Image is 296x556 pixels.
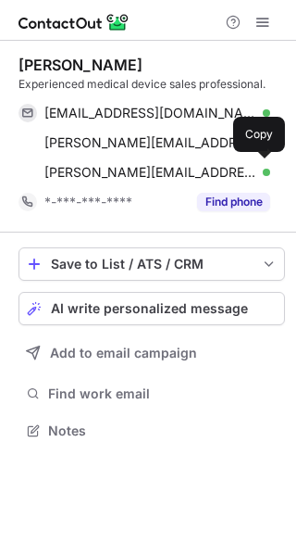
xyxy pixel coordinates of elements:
[51,257,253,272] div: Save to List / ATS / CRM
[18,56,142,74] div: [PERSON_NAME]
[48,423,277,439] span: Notes
[18,381,285,407] button: Find work email
[18,336,285,370] button: Add to email campaign
[197,193,270,211] button: Reveal Button
[44,105,256,121] span: [EMAIL_ADDRESS][DOMAIN_NAME]
[18,11,129,33] img: ContactOut v5.3.10
[50,346,197,360] span: Add to email campaign
[18,76,285,93] div: Experienced medical device sales professional.
[51,301,248,316] span: AI write personalized message
[18,247,285,281] button: save-profile-one-click
[44,164,256,181] span: [PERSON_NAME][EMAIL_ADDRESS][DOMAIN_NAME]
[18,418,285,444] button: Notes
[48,385,277,402] span: Find work email
[44,134,256,151] span: [PERSON_NAME][EMAIL_ADDRESS][DOMAIN_NAME]
[18,292,285,325] button: AI write personalized message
